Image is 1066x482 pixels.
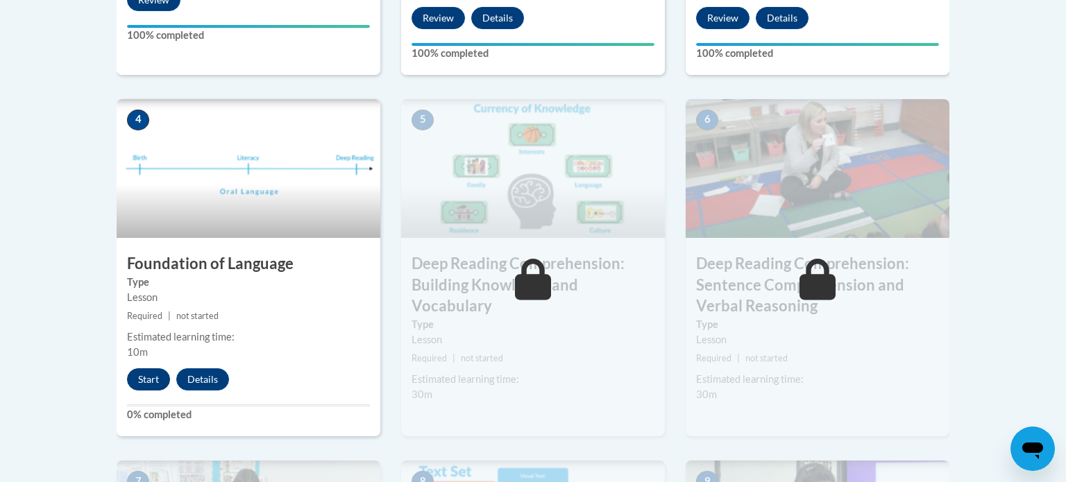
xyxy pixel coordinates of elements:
span: 30m [696,388,717,400]
span: 10m [127,346,148,358]
label: 0% completed [127,407,370,422]
span: not started [461,353,503,363]
span: 4 [127,110,149,130]
span: Required [412,353,447,363]
div: Estimated learning time: [127,329,370,345]
img: Course Image [686,99,949,238]
span: | [168,311,171,321]
div: Lesson [412,332,654,347]
div: Your progress [412,43,654,46]
button: Review [412,7,465,29]
img: Course Image [117,99,380,238]
button: Details [471,7,524,29]
div: Lesson [696,332,939,347]
button: Details [756,7,809,29]
div: Your progress [696,43,939,46]
span: Required [127,311,162,321]
span: 5 [412,110,434,130]
span: Required [696,353,731,363]
label: Type [412,317,654,332]
button: Start [127,368,170,390]
div: Estimated learning time: [696,372,939,387]
span: 6 [696,110,718,130]
button: Details [176,368,229,390]
span: not started [176,311,219,321]
img: Course Image [401,99,665,238]
span: not started [745,353,788,363]
span: 30m [412,388,432,400]
label: 100% completed [127,28,370,43]
label: Type [696,317,939,332]
h3: Foundation of Language [117,253,380,275]
h3: Deep Reading Comprehension: Building Knowledge and Vocabulary [401,253,665,317]
label: 100% completed [412,46,654,61]
label: 100% completed [696,46,939,61]
div: Your progress [127,25,370,28]
div: Lesson [127,290,370,305]
div: Estimated learning time: [412,372,654,387]
span: | [737,353,740,363]
span: | [452,353,455,363]
button: Review [696,7,750,29]
label: Type [127,275,370,290]
iframe: Button to launch messaging window [1010,427,1055,471]
h3: Deep Reading Comprehension: Sentence Comprehension and Verbal Reasoning [686,253,949,317]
